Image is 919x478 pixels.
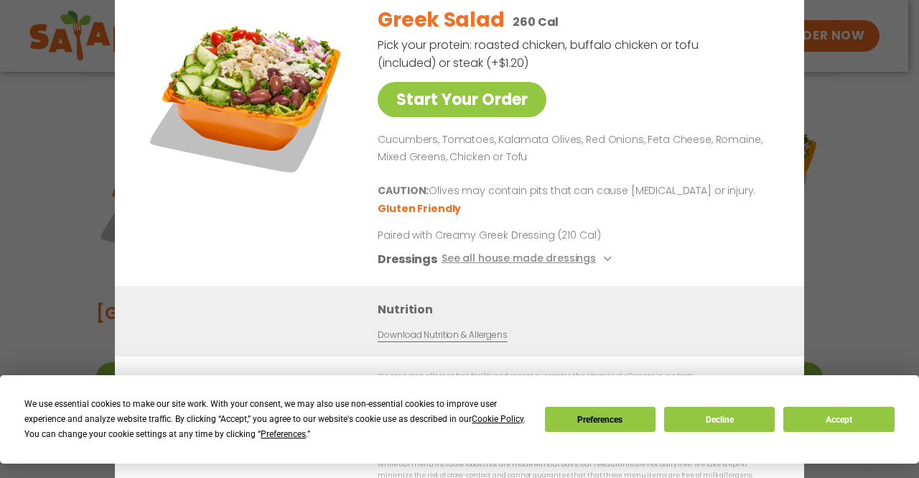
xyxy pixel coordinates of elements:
p: Paired with Creamy Greek Dressing (210 Cal) [378,229,643,244]
span: Cookie Policy [472,414,523,424]
p: We are not an allergen free facility and cannot guarantee the absence of allergens in our foods. [378,372,775,382]
b: CAUTION: [378,184,429,198]
p: Olives may contain pits that can cause [MEDICAL_DATA] or injury. [378,183,770,201]
a: Start Your Order [378,82,546,117]
button: Preferences [545,407,656,432]
p: 260 Cal [513,13,559,31]
p: Cucumbers, Tomatoes, Kalamata Olives, Red Onions, Feta Cheese, Romaine, Mixed Greens, Chicken or ... [378,132,770,166]
button: See all house made dressings [442,251,616,269]
button: Accept [783,407,894,432]
li: Gluten Friendly [378,202,463,217]
span: Preferences [261,429,306,439]
button: Decline [664,407,775,432]
h2: Greek Salad [378,5,504,35]
p: Pick your protein: roasted chicken, buffalo chicken or tofu (included) or steak (+$1.20) [378,36,701,72]
h3: Dressings [378,251,437,269]
div: We use essential cookies to make our site work. With your consent, we may also use non-essential ... [24,397,527,442]
h3: Nutrition [378,301,783,319]
a: Download Nutrition & Allergens [378,329,507,343]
